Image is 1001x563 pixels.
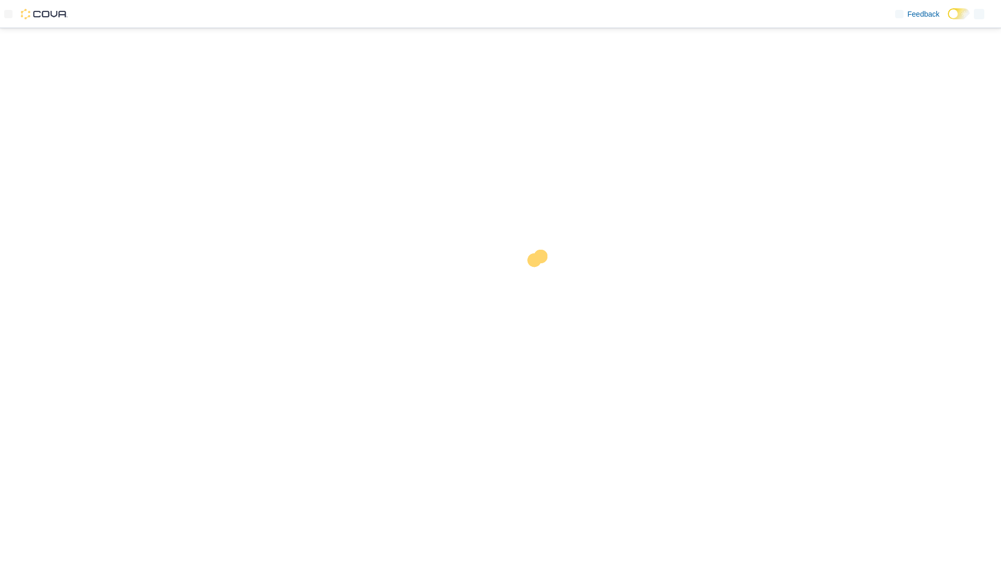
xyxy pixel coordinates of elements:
img: Cova [21,9,68,19]
input: Dark Mode [948,8,970,19]
a: Feedback [891,4,944,25]
span: Dark Mode [948,19,948,20]
img: cova-loader [500,242,579,320]
span: Feedback [908,9,939,19]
